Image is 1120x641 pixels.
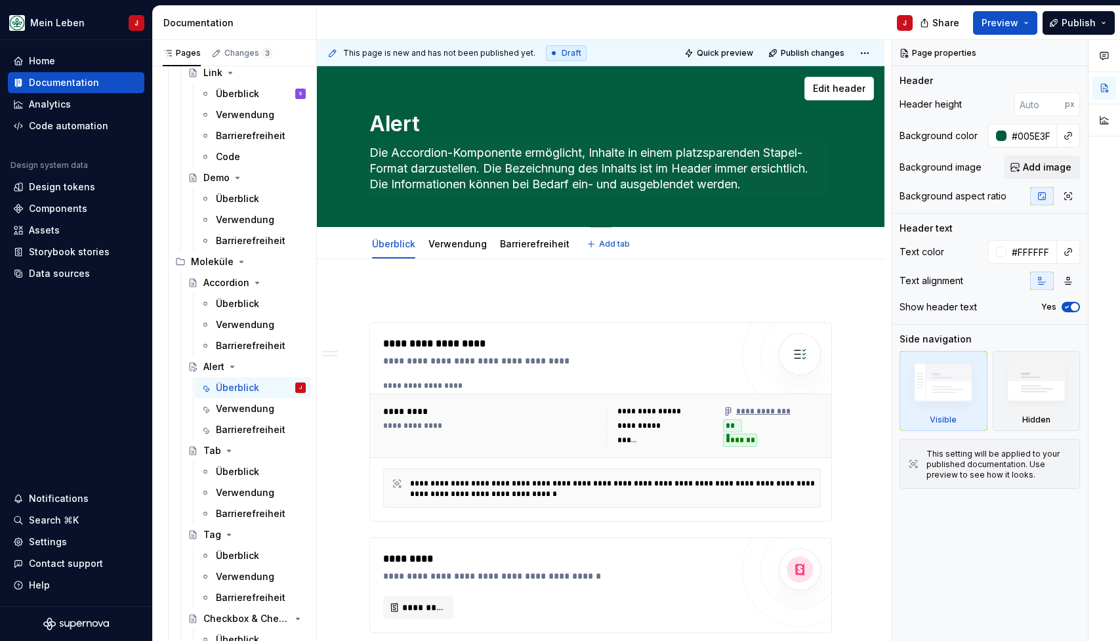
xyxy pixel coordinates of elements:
svg: Supernova Logo [43,617,109,631]
span: Quick preview [697,48,753,58]
div: Side navigation [900,333,972,346]
a: Barrierefreiheit [195,587,311,608]
button: Publish [1043,11,1115,35]
div: Verwendung [216,318,274,331]
a: Analytics [8,94,144,115]
img: df5db9ef-aba0-4771-bf51-9763b7497661.png [9,15,25,31]
a: Verwendung [195,104,311,125]
div: Header [900,74,933,87]
textarea: Die Accordion-Komponente ermöglicht, Inhalte in einem platzsparenden Stapel-Format darzustellen. ... [367,142,829,195]
button: Share [913,11,968,35]
a: Tab [182,440,311,461]
div: J [299,381,302,394]
div: Storybook stories [29,245,110,258]
div: J [903,18,907,28]
input: Auto [1006,124,1057,148]
span: Publish [1062,16,1096,30]
a: Barrierefreiheit [500,238,570,249]
a: Link [182,62,311,83]
button: Notifications [8,488,144,509]
a: Verwendung [195,482,311,503]
div: Pages [163,48,201,58]
a: Verwendung [195,209,311,230]
span: Edit header [813,82,865,95]
span: Share [932,16,959,30]
div: Barrierefreiheit [216,591,285,604]
button: Add tab [583,235,636,253]
div: Components [29,202,87,215]
div: Moleküle [170,251,311,272]
div: Barrierefreiheit [216,339,285,352]
a: Barrierefreiheit [195,335,311,356]
a: Code [195,146,311,167]
div: Überblick [216,465,259,478]
a: Überblick [372,238,415,249]
div: Background aspect ratio [900,190,1006,203]
div: Verwendung [423,230,492,257]
div: Überblick [216,549,259,562]
button: Quick preview [680,44,759,62]
a: Verwendung [428,238,487,249]
div: Überblick [216,87,259,100]
a: Alert [182,356,311,377]
label: Yes [1041,302,1056,312]
div: Documentation [29,76,99,89]
div: Documentation [163,16,311,30]
a: Design tokens [8,176,144,197]
div: Changes [224,48,272,58]
a: Accordion [182,272,311,293]
button: Contact support [8,553,144,574]
div: Assets [29,224,60,237]
div: Settings [29,535,67,548]
div: Alert [203,360,224,373]
a: Assets [8,220,144,241]
span: This page is new and has not been published yet. [343,48,535,58]
a: Überblick [195,461,311,482]
div: Demo [203,171,230,184]
div: Design system data [10,160,88,171]
button: Add image [1004,155,1080,179]
button: Mein LebenJ [3,9,150,37]
div: Analytics [29,98,71,111]
span: Draft [562,48,581,58]
div: Tab [203,444,221,457]
div: Header height [900,98,962,111]
div: Code [216,150,240,163]
a: Settings [8,531,144,552]
div: Verwendung [216,213,274,226]
div: Hidden [993,351,1081,431]
div: Überblick [216,192,259,205]
a: Data sources [8,263,144,284]
a: Home [8,51,144,72]
div: Help [29,579,50,592]
div: Search ⌘K [29,514,79,527]
button: Search ⌘K [8,510,144,531]
button: Edit header [804,77,874,100]
a: Barrierefreiheit [195,230,311,251]
a: Barrierefreiheit [195,419,311,440]
div: Link [203,66,222,79]
div: Barrierefreiheit [216,129,285,142]
div: Notifications [29,492,89,505]
div: S [299,87,302,100]
span: Add image [1023,161,1071,174]
div: Home [29,54,55,68]
div: Überblick [216,297,259,310]
div: Barrierefreiheit [216,423,285,436]
div: Text color [900,245,944,258]
div: This setting will be applied to your published documentation. Use preview to see how it looks. [926,449,1071,480]
div: Verwendung [216,570,274,583]
div: Barrierefreiheit [216,234,285,247]
div: Überblick [367,230,421,257]
div: Hidden [1022,415,1050,425]
div: Contact support [29,557,103,570]
div: Data sources [29,267,90,280]
span: 3 [262,48,272,58]
div: Visible [930,415,957,425]
div: Verwendung [216,486,274,499]
div: Code automation [29,119,108,133]
a: Components [8,198,144,219]
a: Code automation [8,115,144,136]
button: Preview [973,11,1037,35]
